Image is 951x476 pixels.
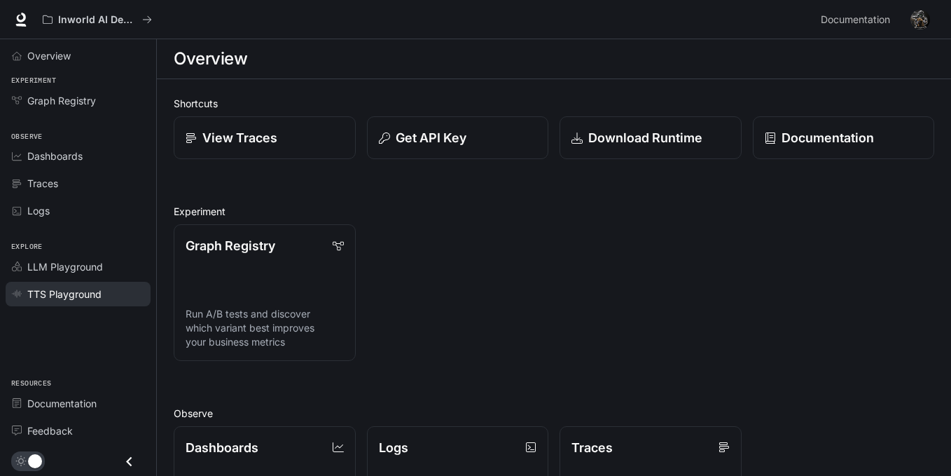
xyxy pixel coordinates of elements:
[27,259,103,274] span: LLM Playground
[6,198,151,223] a: Logs
[6,254,151,279] a: LLM Playground
[27,203,50,218] span: Logs
[27,48,71,63] span: Overview
[753,116,935,159] a: Documentation
[28,453,42,468] span: Dark mode toggle
[6,144,151,168] a: Dashboards
[6,282,151,306] a: TTS Playground
[6,419,151,443] a: Feedback
[174,224,356,361] a: Graph RegistryRun A/B tests and discover which variant best improves your business metrics
[186,236,275,255] p: Graph Registry
[560,116,742,159] a: Download Runtime
[174,45,247,73] h1: Overview
[27,423,73,438] span: Feedback
[174,406,934,421] h2: Observe
[821,11,890,29] span: Documentation
[174,116,356,159] a: View Traces
[571,438,613,457] p: Traces
[6,171,151,196] a: Traces
[174,96,934,111] h2: Shortcuts
[815,6,901,34] a: Documentation
[379,438,408,457] p: Logs
[186,307,344,349] p: Run A/B tests and discover which variant best improves your business metrics
[6,391,151,416] a: Documentation
[782,128,874,147] p: Documentation
[174,204,934,219] h2: Experiment
[186,438,258,457] p: Dashboards
[27,396,97,411] span: Documentation
[58,14,137,26] p: Inworld AI Demos
[27,287,102,301] span: TTS Playground
[6,88,151,113] a: Graph Registry
[396,128,466,147] p: Get API Key
[6,43,151,68] a: Overview
[27,176,58,191] span: Traces
[910,10,930,29] img: User avatar
[113,447,145,476] button: Close drawer
[367,116,549,159] button: Get API Key
[27,93,96,108] span: Graph Registry
[36,6,158,34] button: All workspaces
[202,128,277,147] p: View Traces
[588,128,702,147] p: Download Runtime
[906,6,934,34] button: User avatar
[27,149,83,163] span: Dashboards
